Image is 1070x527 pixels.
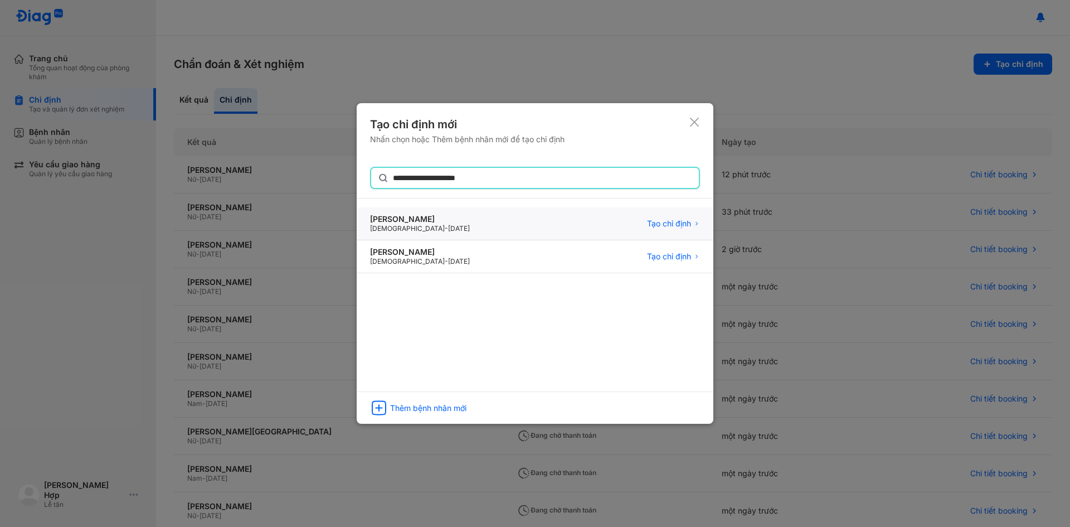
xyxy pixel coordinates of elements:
span: [DATE] [448,257,470,265]
div: [PERSON_NAME] [370,214,470,224]
span: Tạo chỉ định [647,219,691,229]
span: [DATE] [448,224,470,233]
span: [DEMOGRAPHIC_DATA] [370,224,445,233]
div: Thêm bệnh nhân mới [390,403,466,413]
div: Tạo chỉ định mới [370,117,565,132]
span: Tạo chỉ định [647,252,691,262]
div: Nhấn chọn hoặc Thêm bệnh nhân mới để tạo chỉ định [370,134,565,144]
span: - [445,224,448,233]
span: - [445,257,448,265]
span: [DEMOGRAPHIC_DATA] [370,257,445,265]
div: [PERSON_NAME] [370,247,470,257]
